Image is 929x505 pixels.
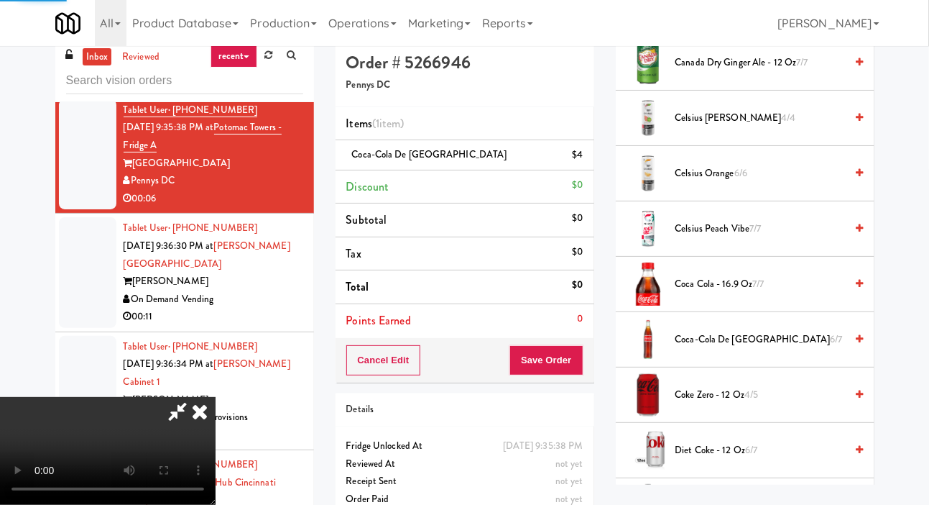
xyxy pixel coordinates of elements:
[346,53,583,72] h4: Order # 5266946
[572,146,583,164] div: $4
[346,115,405,132] span: Items
[831,332,843,346] span: 6/7
[119,48,163,66] a: reviewed
[670,54,864,72] div: Canada Dry Ginger Ale - 12 oz7/7
[346,455,583,473] div: Reviewed At
[124,340,258,353] a: Tablet User· [PHONE_NUMBER]
[675,276,846,294] span: Coca Cola - 16.9 oz
[124,103,258,117] a: Tablet User· [PHONE_NUMBER]
[55,96,314,214] li: Tablet User· [PHONE_NUMBER][DATE] 9:35:38 PM atPotomac Towers - Fridge A[GEOGRAPHIC_DATA]Pennys D...
[372,115,405,132] span: (1 )
[168,103,258,117] span: · [PHONE_NUMBER]
[55,332,314,451] li: Tablet User· [PHONE_NUMBER][DATE] 9:36:34 PM at[PERSON_NAME] Cabinet 1[PERSON_NAME][PERSON_NAME] ...
[346,278,369,295] span: Total
[675,109,846,127] span: Celsius [PERSON_NAME]
[124,391,303,409] div: [PERSON_NAME]
[168,221,258,235] span: · [PHONE_NUMBER]
[346,178,389,195] span: Discount
[346,312,411,329] span: Points Earned
[670,109,864,127] div: Celsius [PERSON_NAME]4/4
[66,68,303,94] input: Search vision orders
[346,401,583,419] div: Details
[346,345,421,376] button: Cancel Edit
[745,443,757,457] span: 6/7
[675,386,846,404] span: Coke Zero - 12 oz
[670,386,864,404] div: Coke Zero - 12 oz4/5
[55,11,80,36] img: Micromart
[577,310,583,328] div: 0
[572,209,583,227] div: $0
[670,276,864,294] div: Coca Cola - 16.9 oz7/7
[352,147,507,161] span: Coca-Cola de [GEOGRAPHIC_DATA]
[555,474,583,488] span: not yet
[346,211,387,228] span: Subtotal
[124,308,303,326] div: 00:11
[555,457,583,470] span: not yet
[752,277,764,291] span: 7/7
[782,111,796,124] span: 4/4
[168,340,258,353] span: · [PHONE_NUMBER]
[346,245,361,262] span: Tax
[83,48,112,66] a: inbox
[379,115,400,132] ng-pluralize: item
[211,45,258,68] a: recent
[670,331,864,349] div: Coca-Cola de [GEOGRAPHIC_DATA]6/7
[675,165,846,183] span: Celsius Orange
[572,243,583,261] div: $0
[124,291,303,309] div: On Demand Vending
[346,80,583,91] h5: Pennys DC
[55,214,314,332] li: Tablet User· [PHONE_NUMBER][DATE] 9:36:30 PM at[PERSON_NAME][GEOGRAPHIC_DATA][PERSON_NAME]On Dema...
[124,172,303,190] div: Pennys DC
[734,166,747,180] span: 6/6
[124,239,290,270] a: [PERSON_NAME][GEOGRAPHIC_DATA]
[675,442,846,460] span: Diet Coke - 12 oz
[346,473,583,491] div: Receipt Sent
[124,357,214,370] span: [DATE] 9:36:34 PM at
[124,120,282,153] a: Potomac Towers - Fridge A
[675,220,846,238] span: Celsius Peach Vibe
[124,190,303,208] div: 00:06
[124,155,303,173] div: [GEOGRAPHIC_DATA]
[503,437,583,455] div: [DATE] 9:35:38 PM
[670,165,864,183] div: Celsius Orange6/6
[572,276,583,294] div: $0
[796,55,808,69] span: 7/7
[124,273,303,291] div: [PERSON_NAME]
[670,220,864,238] div: Celsius Peach Vibe7/7
[124,221,258,235] a: Tablet User· [PHONE_NUMBER]
[675,331,846,349] span: Coca-Cola de [GEOGRAPHIC_DATA]
[744,388,758,401] span: 4/5
[670,442,864,460] div: Diet Coke - 12 oz6/7
[675,54,846,72] span: Canada Dry Ginger Ale - 12 oz
[124,239,214,252] span: [DATE] 9:36:30 PM at
[509,345,583,376] button: Save Order
[572,176,583,194] div: $0
[749,222,761,235] span: 7/7
[346,437,583,455] div: Fridge Unlocked At
[124,120,214,134] span: [DATE] 9:35:38 PM at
